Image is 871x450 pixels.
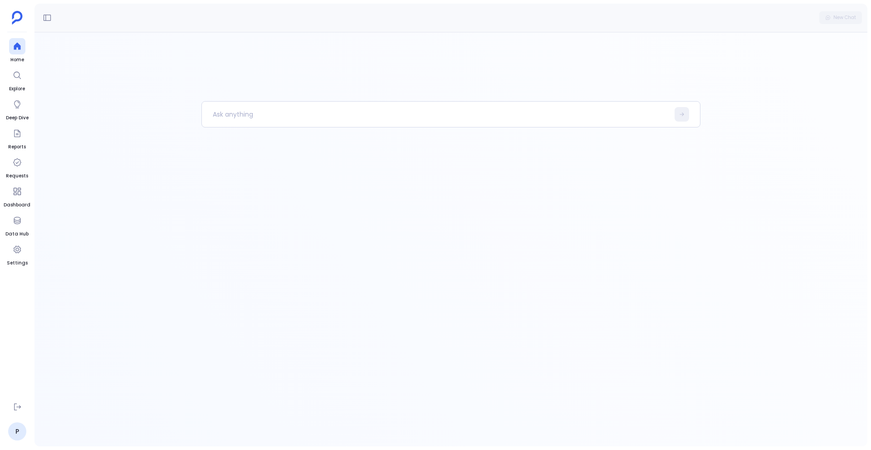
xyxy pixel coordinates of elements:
span: Settings [7,259,28,267]
span: Explore [9,85,25,93]
a: Reports [8,125,26,151]
span: Dashboard [4,201,30,209]
a: Explore [9,67,25,93]
a: Data Hub [5,212,29,238]
span: Reports [8,143,26,151]
span: Requests [6,172,28,180]
a: Requests [6,154,28,180]
a: Deep Dive [6,96,29,122]
img: petavue logo [12,11,23,24]
span: Deep Dive [6,114,29,122]
a: Home [9,38,25,64]
span: Home [9,56,25,64]
span: Data Hub [5,230,29,238]
a: Settings [7,241,28,267]
a: Dashboard [4,183,30,209]
a: P [8,422,26,440]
